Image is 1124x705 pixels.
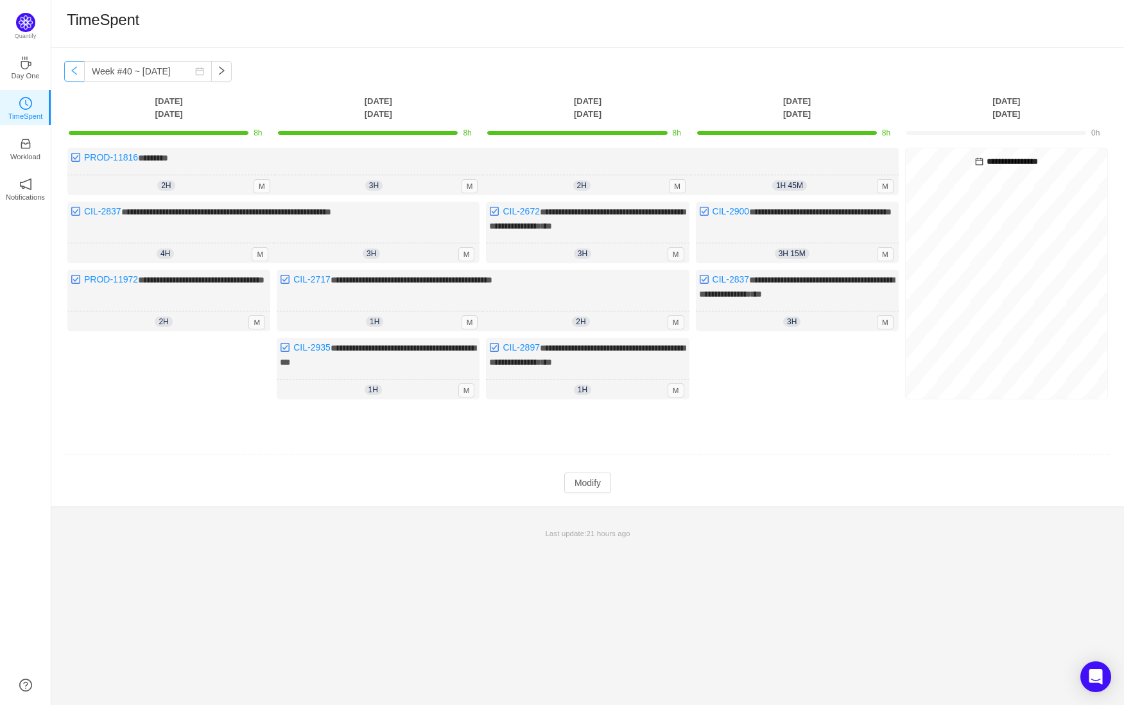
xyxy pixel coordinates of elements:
[19,182,32,195] a: icon: notificationNotifications
[195,67,204,76] i: icon: calendar
[462,179,478,193] span: M
[19,141,32,154] a: icon: inboxWorkload
[713,274,750,284] a: CIL-2837
[84,206,121,216] a: CIL-2837
[157,180,175,191] span: 2h
[19,137,32,150] i: icon: inbox
[713,206,750,216] a: CIL-2900
[19,97,32,110] i: icon: clock-circle
[462,315,478,329] span: M
[564,473,611,493] button: Modify
[64,94,273,121] th: [DATE] [DATE]
[772,180,807,191] span: 1h 45m
[673,128,681,137] span: 8h
[211,61,232,82] button: icon: right
[366,317,383,327] span: 1h
[19,679,32,692] a: icon: question-circle
[489,342,499,352] img: 10318
[293,274,331,284] a: CIL-2717
[975,157,983,166] i: icon: calendar
[64,61,85,82] button: icon: left
[16,13,35,32] img: Quantify
[882,128,890,137] span: 8h
[489,206,499,216] img: 10318
[10,151,40,162] p: Workload
[458,247,475,261] span: M
[6,191,45,203] p: Notifications
[19,101,32,114] a: icon: clock-circleTimeSpent
[783,317,800,327] span: 3h
[1091,128,1100,137] span: 0h
[699,206,709,216] img: 10318
[574,248,591,259] span: 3h
[71,274,81,284] img: 10318
[84,61,212,82] input: Select a week
[669,179,686,193] span: M
[668,383,684,397] span: M
[363,248,380,259] span: 3h
[458,383,475,397] span: M
[877,247,894,261] span: M
[693,94,902,121] th: [DATE] [DATE]
[463,128,471,137] span: 8h
[365,385,382,395] span: 1h
[572,317,589,327] span: 2h
[15,32,37,41] p: Quantify
[71,206,81,216] img: 10318
[503,342,540,352] a: CIL-2897
[1080,661,1111,692] div: Open Intercom Messenger
[668,315,684,329] span: M
[574,385,591,395] span: 1h
[157,248,174,259] span: 4h
[587,529,630,537] span: 21 hours ago
[902,94,1111,121] th: [DATE] [DATE]
[252,247,268,261] span: M
[545,529,630,537] span: Last update:
[19,60,32,73] a: icon: coffeeDay One
[365,180,383,191] span: 3h
[503,206,540,216] a: CIL-2672
[248,315,265,329] span: M
[84,152,138,162] a: PROD-11816
[877,315,894,329] span: M
[293,342,331,352] a: CIL-2935
[155,317,172,327] span: 2h
[699,274,709,284] img: 10318
[254,128,262,137] span: 8h
[11,70,39,82] p: Day One
[280,274,290,284] img: 10318
[71,152,81,162] img: 10318
[668,247,684,261] span: M
[67,10,139,30] h1: TimeSpent
[775,248,809,259] span: 3h 15m
[573,180,591,191] span: 2h
[273,94,483,121] th: [DATE] [DATE]
[877,179,894,193] span: M
[8,110,43,122] p: TimeSpent
[483,94,692,121] th: [DATE] [DATE]
[19,178,32,191] i: icon: notification
[254,179,270,193] span: M
[84,274,138,284] a: PROD-11972
[19,57,32,69] i: icon: coffee
[280,342,290,352] img: 10318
